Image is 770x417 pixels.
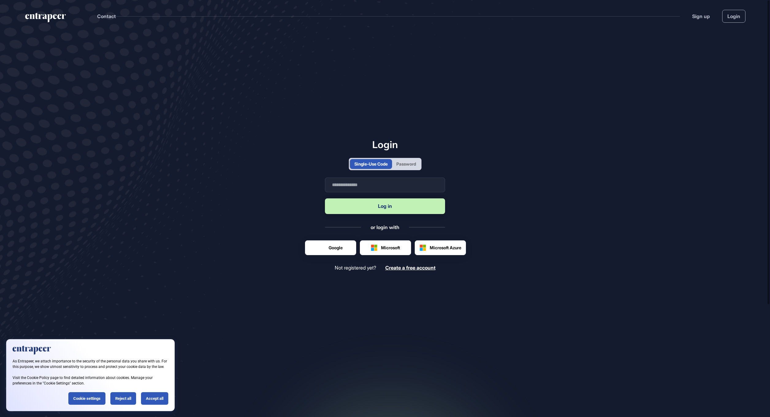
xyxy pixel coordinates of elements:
[722,10,745,23] a: Login
[354,161,388,167] div: Single-Use Code
[371,224,399,231] div: or login with
[335,265,376,271] span: Not registered yet?
[25,13,67,25] a: entrapeer-logo
[385,265,436,271] a: Create a free account
[692,13,710,20] a: Sign up
[325,198,445,214] button: Log in
[325,139,445,150] h1: Login
[385,265,436,271] span: Create a free account
[396,161,416,167] div: Password
[97,12,116,20] button: Contact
